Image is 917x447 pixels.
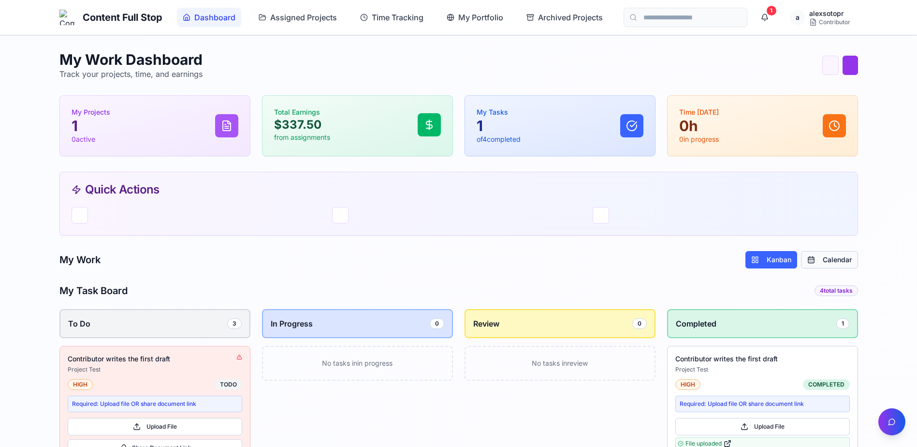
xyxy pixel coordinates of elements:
[68,418,242,435] button: Upload File
[477,117,521,134] p: 1
[809,9,850,18] div: alexsotopr
[680,400,845,408] p: Required: Upload file OR share document link
[477,134,521,144] p: of 4 completed
[59,51,203,68] h1: My Work Dashboard
[59,253,101,267] h2: My Work
[675,354,850,364] h4: Contributor writes the first draft
[68,379,93,390] div: HIGH
[521,8,609,27] a: Archived Projects
[790,10,805,25] span: a
[177,8,241,27] a: Dashboard
[372,12,423,23] span: Time Tracking
[354,8,429,27] a: Time Tracking
[815,285,858,296] div: 4 total tasks
[803,379,850,390] div: COMPLETED
[755,8,774,27] button: 1
[274,117,330,133] p: $337.50
[679,117,719,134] p: 0 h
[801,251,858,268] button: Calendar
[59,68,203,80] p: Track your projects, time, and earnings
[227,318,242,329] div: 3
[767,6,776,15] div: 1
[215,379,242,390] div: TODO
[83,11,162,24] h1: Content Full Stop
[809,18,850,26] div: Contributor
[477,358,643,368] p: No tasks in review
[72,134,110,144] p: 0 active
[253,8,343,27] a: Assigned Projects
[675,379,700,390] div: HIGH
[59,10,75,25] img: Content Full Stop Logo
[275,358,440,368] p: No tasks in in progress
[68,366,236,373] p: Project Test
[68,318,90,329] h3: To Do
[59,284,128,298] h2: My Task Board
[782,8,858,27] button: aalexsotopr Contributor
[274,133,330,142] p: from assignments
[822,56,839,75] svg: Quick Timer
[72,400,238,408] p: Required: Upload file OR share document link
[271,318,313,329] h3: In Progress
[632,318,647,329] div: 0
[676,318,716,329] h3: Completed
[675,366,850,373] p: Project Test
[477,107,521,117] p: My Tasks
[430,318,444,329] div: 0
[679,134,719,144] p: 0 in progress
[675,418,850,435] button: Upload File
[836,318,849,329] div: 1
[458,12,503,23] span: My Portfolio
[745,251,797,268] button: Kanban
[274,107,330,117] p: Total Earnings
[679,107,719,117] p: Time [DATE]
[270,12,337,23] span: Assigned Projects
[72,107,110,117] p: My Projects
[72,184,846,195] div: Quick Actions
[538,12,603,23] span: Archived Projects
[441,8,509,27] a: My Portfolio
[72,117,110,134] p: 1
[194,12,235,23] span: Dashboard
[473,318,499,329] h3: Review
[68,354,236,364] h4: Contributor writes the first draft
[843,56,858,75] svg: Upload Draft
